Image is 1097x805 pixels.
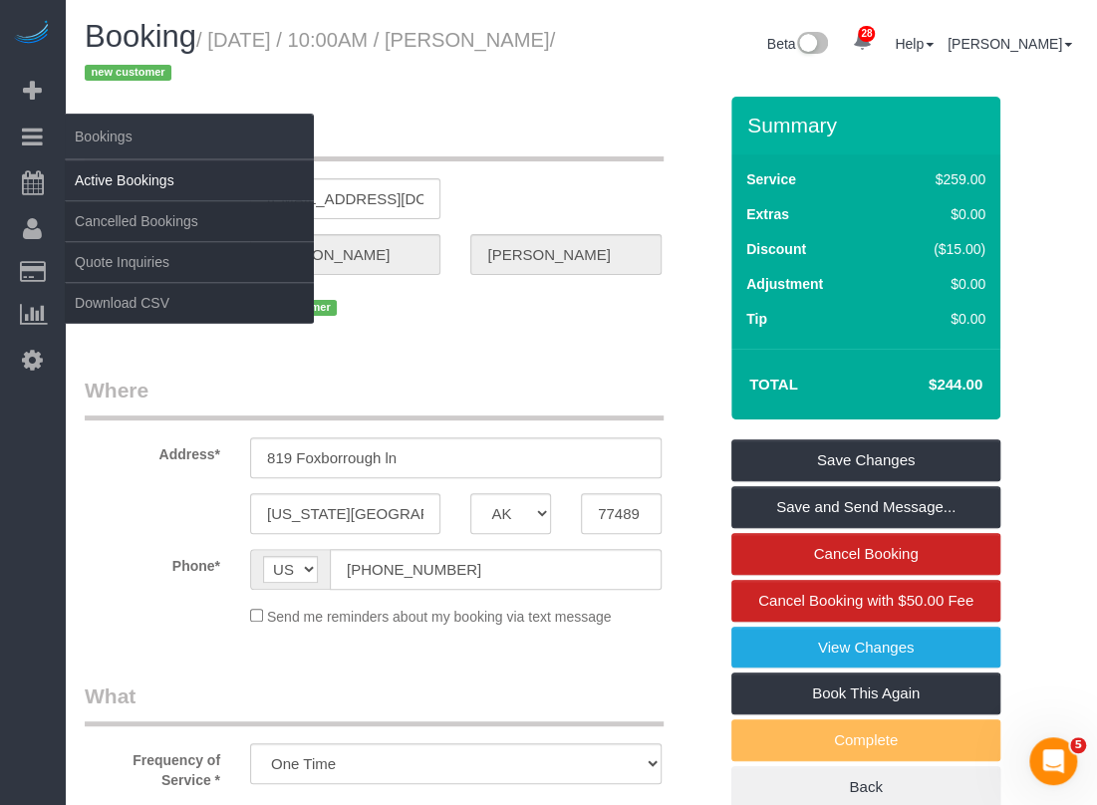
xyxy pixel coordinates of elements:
[895,36,934,52] a: Help
[731,439,1000,481] a: Save Changes
[767,36,829,52] a: Beta
[892,309,985,329] div: $0.00
[731,580,1000,622] a: Cancel Booking with $50.00 Fee
[948,36,1072,52] a: [PERSON_NAME]
[65,160,314,200] a: Active Bookings
[869,377,982,394] h4: $244.00
[731,486,1000,528] a: Save and Send Message...
[250,178,440,219] input: Email*
[892,239,985,259] div: ($15.00)
[892,169,985,189] div: $259.00
[746,309,767,329] label: Tip
[1070,737,1086,753] span: 5
[731,672,1000,714] a: Book This Again
[70,549,235,576] label: Phone*
[1029,737,1077,785] iframe: Intercom live chat
[85,65,171,81] span: new customer
[70,743,235,790] label: Frequency of Service *
[250,234,440,275] input: First Name*
[330,549,662,590] input: Phone*
[746,274,823,294] label: Adjustment
[842,20,881,64] a: 28
[267,609,612,625] span: Send me reminders about my booking via text message
[892,204,985,224] div: $0.00
[749,376,798,393] strong: Total
[470,234,661,275] input: Last Name*
[12,20,52,48] img: Automaid Logo
[85,29,555,85] small: / [DATE] / 10:00AM / [PERSON_NAME]
[65,201,314,241] a: Cancelled Bookings
[746,239,806,259] label: Discount
[85,19,196,54] span: Booking
[795,32,828,58] img: New interface
[85,117,664,161] legend: Who
[65,114,314,159] span: Bookings
[892,274,985,294] div: $0.00
[747,114,990,136] h3: Summary
[731,627,1000,669] a: View Changes
[746,169,796,189] label: Service
[85,681,664,726] legend: What
[250,493,440,534] input: City*
[65,159,314,324] ul: Bookings
[758,592,973,609] span: Cancel Booking with $50.00 Fee
[85,376,664,420] legend: Where
[858,26,875,42] span: 28
[65,242,314,282] a: Quote Inquiries
[731,533,1000,575] a: Cancel Booking
[746,204,789,224] label: Extras
[581,493,662,534] input: Zip Code*
[65,283,314,323] a: Download CSV
[70,437,235,464] label: Address*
